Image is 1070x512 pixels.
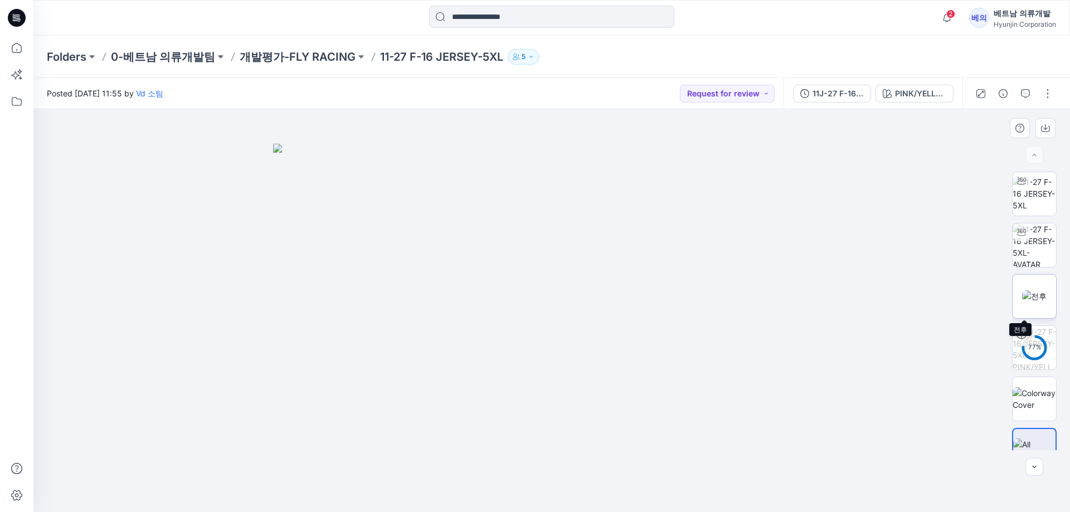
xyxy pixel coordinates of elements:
div: Hyunjin Corporation [994,20,1056,28]
img: 11J-27 F-16 JERSEY-5XL PINK/YELLOW/PURPLE [1013,326,1056,369]
div: 77 % [1021,343,1048,352]
img: 11-27 F-16 JERSEY-5XL-AVATAR [1013,223,1056,267]
img: 11-27 F-16 JERSEY-5XL [1013,176,1056,211]
p: 5 [522,51,526,63]
span: Posted [DATE] 11:55 by [47,87,163,99]
div: 베트남 의류개발 [994,7,1056,20]
img: 전후 [1022,290,1047,302]
div: 11J-27 F-16 JERSEY-5XL [813,87,864,100]
img: All colorways [1013,438,1056,462]
button: Details [994,85,1012,103]
a: 0-베트남 의류개발팀 [111,49,215,65]
button: PINK/YELLOW/PURPLE [876,85,954,103]
img: Colorway Cover [1013,387,1056,411]
a: 개발평가-FLY RACING [240,49,356,65]
a: Vd 소팀 [136,89,163,98]
p: 11-27 F-16 JERSEY-5XL [380,49,503,65]
button: 11J-27 F-16 JERSEY-5XL [793,85,871,103]
span: 2 [946,9,955,18]
div: PINK/YELLOW/PURPLE [895,87,946,100]
a: Folders [47,49,86,65]
button: 5 [508,49,539,65]
div: 베의 [969,8,989,28]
